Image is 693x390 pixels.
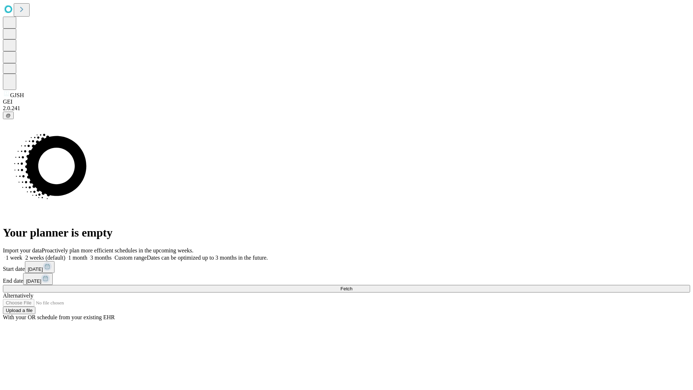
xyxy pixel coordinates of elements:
span: [DATE] [26,278,41,284]
span: 1 month [68,255,87,261]
span: GJSH [10,92,24,98]
span: With your OR schedule from your existing EHR [3,314,115,320]
span: Dates can be optimized up to 3 months in the future. [147,255,268,261]
span: 1 week [6,255,22,261]
span: Proactively plan more efficient schedules in the upcoming weeks. [42,247,193,253]
span: [DATE] [28,266,43,272]
button: Upload a file [3,307,35,314]
span: Custom range [114,255,147,261]
h1: Your planner is empty [3,226,690,239]
span: Alternatively [3,292,33,299]
div: Start date [3,261,690,273]
span: 2 weeks (default) [25,255,65,261]
div: 2.0.241 [3,105,690,112]
div: GEI [3,99,690,105]
span: 3 months [90,255,112,261]
button: @ [3,112,14,119]
button: [DATE] [23,273,53,285]
button: Fetch [3,285,690,292]
span: Fetch [340,286,352,291]
span: @ [6,113,11,118]
div: End date [3,273,690,285]
span: Import your data [3,247,42,253]
button: [DATE] [25,261,55,273]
